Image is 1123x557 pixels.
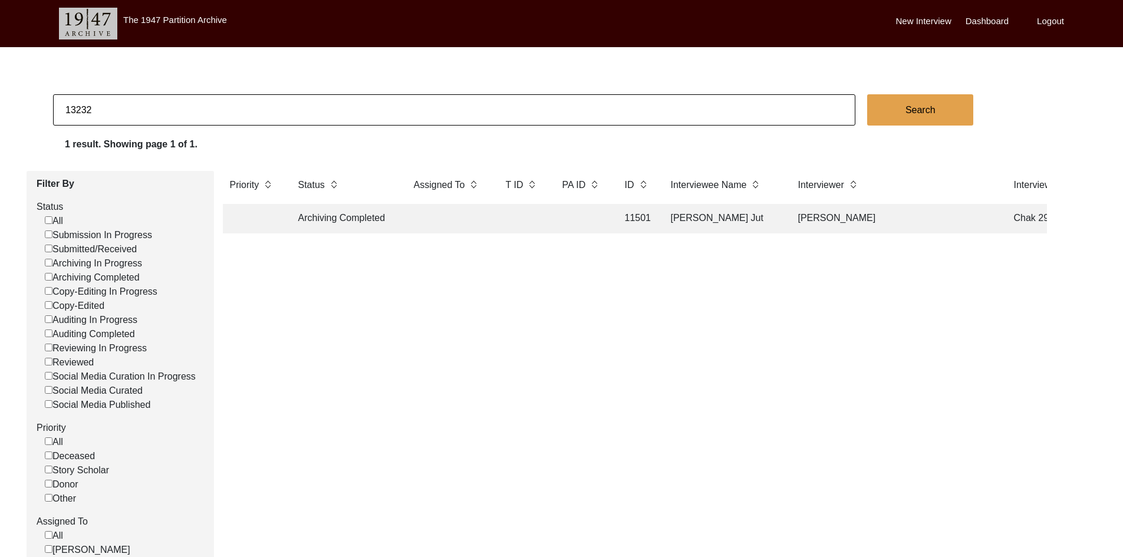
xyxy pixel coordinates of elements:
img: header-logo.png [59,8,117,39]
input: Deceased [45,451,52,459]
label: [PERSON_NAME] [45,543,130,557]
label: Social Media Curation In Progress [45,370,196,384]
label: Archiving Completed [45,271,140,285]
label: Assigned To [414,178,465,192]
input: All [45,531,52,539]
label: Auditing In Progress [45,313,137,327]
label: Auditing Completed [45,327,135,341]
label: Other [45,492,76,506]
label: Social Media Curated [45,384,143,398]
input: Social Media Published [45,400,52,408]
button: Search [867,94,973,126]
input: Auditing Completed [45,329,52,337]
img: sort-button.png [590,178,598,191]
label: ID [625,178,634,192]
label: All [45,529,63,543]
label: PA ID [562,178,586,192]
td: Archiving Completed [291,204,397,233]
label: Filter By [37,177,205,191]
input: Archiving In Progress [45,259,52,266]
input: Search... [53,94,855,126]
img: sort-button.png [528,178,536,191]
input: Submission In Progress [45,230,52,238]
img: sort-button.png [751,178,759,191]
label: New Interview [896,15,951,28]
td: 11501 [618,204,654,233]
label: Reviewing In Progress [45,341,147,355]
label: The 1947 Partition Archive [123,15,227,25]
label: Status [37,200,205,214]
label: Reviewed [45,355,94,370]
label: Deceased [45,449,95,463]
input: Other [45,494,52,502]
label: Story Scholar [45,463,109,477]
input: Copy-Editing In Progress [45,287,52,295]
label: All [45,214,63,228]
img: sort-button.png [469,178,477,191]
label: Submission In Progress [45,228,152,242]
input: Social Media Curated [45,386,52,394]
label: Copy-Edited [45,299,104,313]
img: sort-button.png [849,178,857,191]
input: All [45,437,52,445]
label: Donor [45,477,78,492]
label: All [45,435,63,449]
input: Auditing In Progress [45,315,52,323]
label: Dashboard [966,15,1009,28]
label: Assigned To [37,515,205,529]
input: [PERSON_NAME] [45,545,52,553]
input: Donor [45,480,52,487]
input: Copy-Edited [45,301,52,309]
label: Logout [1037,15,1064,28]
label: Submitted/Received [45,242,137,256]
label: Archiving In Progress [45,256,142,271]
label: Copy-Editing In Progress [45,285,157,299]
label: Interviewee Name [671,178,747,192]
img: sort-button.png [330,178,338,191]
label: T ID [506,178,523,192]
input: Reviewed [45,358,52,365]
input: Reviewing In Progress [45,344,52,351]
input: Story Scholar [45,466,52,473]
input: Social Media Curation In Progress [45,372,52,380]
label: Priority [37,421,205,435]
img: sort-button.png [639,178,647,191]
input: All [45,216,52,224]
td: [PERSON_NAME] Jut [664,204,782,233]
input: Submitted/Received [45,245,52,252]
label: Social Media Published [45,398,150,412]
label: Interviewer [798,178,844,192]
input: Archiving Completed [45,273,52,281]
label: Status [298,178,325,192]
img: sort-button.png [264,178,272,191]
label: 1 result. Showing page 1 of 1. [65,137,197,151]
label: Priority [230,178,259,192]
td: [PERSON_NAME] [791,204,997,233]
